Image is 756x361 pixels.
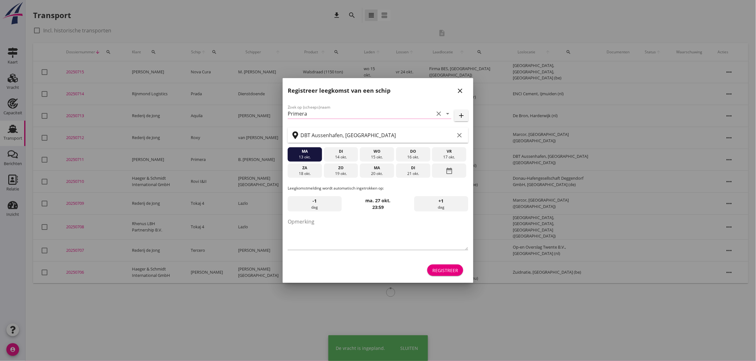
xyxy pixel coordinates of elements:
[398,165,429,171] div: di
[398,149,429,154] div: do
[456,131,463,139] i: clear
[398,154,429,160] div: 16 okt.
[361,165,393,171] div: ma
[445,165,453,177] i: date_range
[325,154,356,160] div: 14 okt.
[372,204,384,210] strong: 23:59
[288,86,390,95] h2: Registreer leegkomst van een schip
[432,267,458,274] div: Registreer
[325,171,356,177] div: 19 okt.
[289,165,320,171] div: za
[313,197,317,204] span: -1
[361,171,393,177] div: 20 okt.
[398,171,429,177] div: 21 okt.
[434,149,465,154] div: vr
[444,110,451,117] i: arrow_drop_down
[289,171,320,177] div: 18 okt.
[288,185,468,191] p: Leegkomstmelding wordt automatisch ingetrokken op:
[414,196,468,211] div: dag
[434,154,465,160] div: 17 okt.
[427,264,463,276] button: Registreer
[289,154,320,160] div: 13 okt.
[361,149,393,154] div: wo
[300,130,454,140] input: Zoek op terminal of plaats
[325,165,356,171] div: zo
[288,196,342,211] div: dag
[439,197,444,204] span: +1
[457,112,465,119] i: add
[366,197,391,204] strong: ma. 27 okt.
[325,149,356,154] div: di
[288,109,434,119] input: Zoek op (scheeps)naam
[456,87,464,95] i: close
[289,149,320,154] div: ma
[361,154,393,160] div: 15 okt.
[288,217,468,250] textarea: Opmerking
[435,110,443,117] i: clear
